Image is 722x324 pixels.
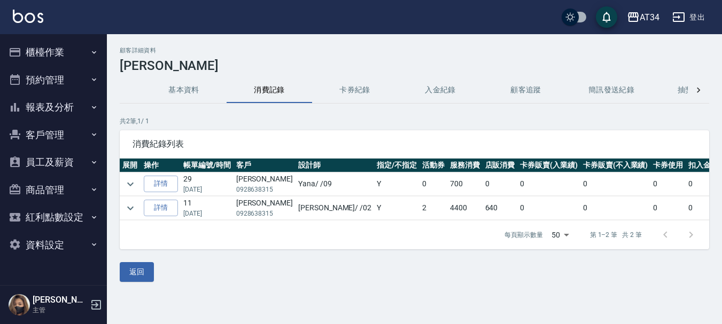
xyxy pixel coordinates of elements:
[4,66,103,94] button: 預約管理
[517,196,580,220] td: 0
[374,196,420,220] td: Y
[398,77,483,103] button: 入金紀錄
[580,172,651,196] td: 0
[483,77,569,103] button: 顧客追蹤
[183,185,231,194] p: [DATE]
[296,172,374,196] td: Yana / /09
[640,11,659,24] div: AT34
[483,196,518,220] td: 640
[141,159,181,172] th: 操作
[144,176,178,192] a: 詳情
[120,47,709,54] h2: 顧客詳細資料
[122,200,138,216] button: expand row
[483,159,518,172] th: 店販消費
[504,230,543,240] p: 每頁顯示數量
[4,148,103,176] button: 員工及薪資
[4,176,103,204] button: 商品管理
[420,159,447,172] th: 活動券
[234,172,296,196] td: [PERSON_NAME]
[580,159,651,172] th: 卡券販賣(不入業績)
[580,196,651,220] td: 0
[141,77,227,103] button: 基本資料
[374,159,420,172] th: 指定/不指定
[650,172,686,196] td: 0
[296,159,374,172] th: 設計師
[650,159,686,172] th: 卡券使用
[133,139,696,149] span: 消費紀錄列表
[420,196,447,220] td: 2
[447,196,483,220] td: 4400
[668,7,709,27] button: 登出
[4,93,103,121] button: 報表及分析
[296,196,374,220] td: [PERSON_NAME] / /02
[122,176,138,192] button: expand row
[650,196,686,220] td: 0
[686,196,713,220] td: 0
[236,209,293,218] p: 0928638315
[374,172,420,196] td: Y
[181,196,234,220] td: 11
[596,6,617,28] button: save
[181,159,234,172] th: 帳單編號/時間
[547,220,573,249] div: 50
[4,231,103,259] button: 資料設定
[483,172,518,196] td: 0
[120,116,709,126] p: 共 2 筆, 1 / 1
[120,58,709,73] h3: [PERSON_NAME]
[312,77,398,103] button: 卡券紀錄
[120,159,141,172] th: 展開
[569,77,654,103] button: 簡訊發送紀錄
[4,203,103,231] button: 紅利點數設定
[686,159,713,172] th: 扣入金
[623,6,664,28] button: AT34
[181,172,234,196] td: 29
[120,262,154,282] button: 返回
[517,172,580,196] td: 0
[13,10,43,23] img: Logo
[234,196,296,220] td: [PERSON_NAME]
[234,159,296,172] th: 客戶
[33,295,87,305] h5: [PERSON_NAME]
[447,172,483,196] td: 700
[686,172,713,196] td: 0
[33,305,87,315] p: 主管
[227,77,312,103] button: 消費記錄
[236,185,293,194] p: 0928638315
[144,200,178,216] a: 詳情
[420,172,447,196] td: 0
[447,159,483,172] th: 服務消費
[4,38,103,66] button: 櫃檯作業
[590,230,642,240] p: 第 1–2 筆 共 2 筆
[4,121,103,149] button: 客戶管理
[9,294,30,315] img: Person
[517,159,580,172] th: 卡券販賣(入業績)
[183,209,231,218] p: [DATE]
